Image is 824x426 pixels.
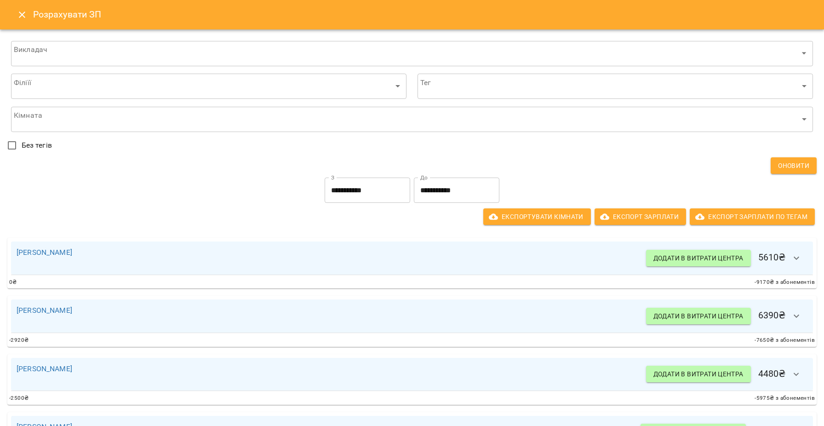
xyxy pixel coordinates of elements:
[646,366,751,382] button: Додати в витрати центра
[771,157,817,174] button: Оновити
[646,308,751,324] button: Додати в витрати центра
[755,336,815,345] span: -7650 ₴ з абонементів
[690,208,815,225] button: Експорт Зарплати по тегам
[491,211,584,222] span: Експортувати кімнати
[653,368,744,380] span: Додати в витрати центра
[595,208,686,225] button: Експорт Зарплати
[9,394,29,403] span: -2500 ₴
[653,311,744,322] span: Додати в витрати центра
[755,278,815,287] span: -9170 ₴ з абонементів
[11,74,406,99] div: ​
[33,7,813,22] h6: Розрахувати ЗП
[17,364,72,373] a: [PERSON_NAME]
[9,278,17,287] span: 0 ₴
[646,363,807,386] h6: 4480 ₴
[418,74,813,99] div: ​
[602,211,679,222] span: Експорт Зарплати
[9,336,29,345] span: -2920 ₴
[11,106,813,132] div: ​
[778,160,809,171] span: Оновити
[11,4,33,26] button: Close
[646,247,807,269] h6: 5610 ₴
[22,140,52,151] span: Без тегів
[697,211,807,222] span: Експорт Зарплати по тегам
[653,253,744,264] span: Додати в витрати центра
[646,250,751,266] button: Додати в витрати центра
[11,40,813,66] div: ​
[755,394,815,403] span: -5975 ₴ з абонементів
[17,248,72,257] a: [PERSON_NAME]
[646,305,807,327] h6: 6390 ₴
[483,208,591,225] button: Експортувати кімнати
[17,306,72,315] a: [PERSON_NAME]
